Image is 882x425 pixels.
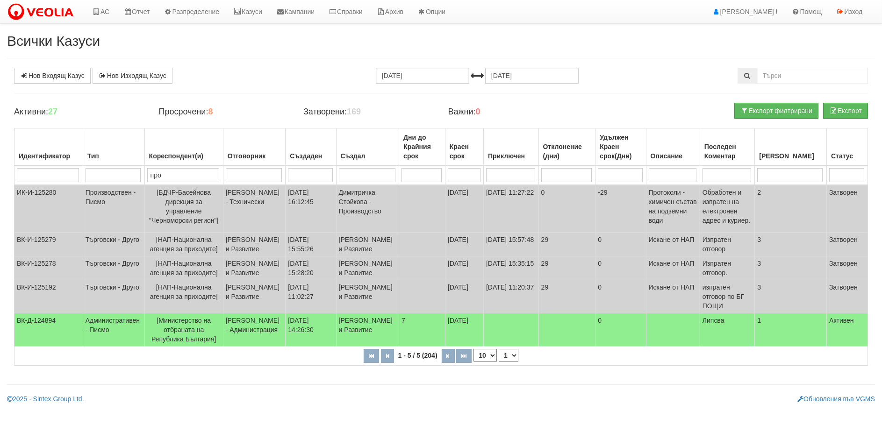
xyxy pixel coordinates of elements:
td: [DATE] [445,280,483,313]
span: Обработен и изпратен на електронен адрес и куриер. [703,189,750,224]
th: Дни до Крайния срок: No sort applied, activate to apply an ascending sort [399,128,445,166]
a: Нов Изходящ Казус [93,68,172,84]
th: Последен Коментар: No sort applied, activate to apply an ascending sort [700,128,755,166]
td: [PERSON_NAME] и Развитие [223,256,286,280]
span: [НАП-Национална агенция за приходите] [150,283,218,300]
th: Отклонение (дни): No sort applied, activate to apply an ascending sort [538,128,595,166]
td: Димитричка Стойкова - Производство [336,185,399,233]
span: [НАП-Национална агенция за приходите] [150,236,218,253]
td: 0 [595,280,646,313]
input: Търсене по Идентификатор, Бл/Вх/Ап, Тип, Описание, Моб. Номер, Имейл, Файл, Коментар, [757,68,868,84]
td: -29 [595,185,646,233]
td: Търговски - Друго [83,280,144,313]
td: ВК-И-125192 [14,280,83,313]
th: Създал: No sort applied, activate to apply an ascending sort [336,128,399,166]
th: Тип: No sort applied, activate to apply an ascending sort [83,128,144,166]
div: Създаден [288,149,333,163]
td: 2 [755,185,827,233]
button: Експорт филтрирани [734,103,818,119]
td: 0 [538,185,595,233]
td: [DATE] [445,313,483,347]
span: Изпратен отговор [703,236,731,253]
td: ВК-И-125278 [14,256,83,280]
th: Брой Файлове: No sort applied, activate to apply an ascending sort [755,128,827,166]
select: Страница номер [499,349,518,362]
th: Краен срок: No sort applied, activate to apply an ascending sort [445,128,483,166]
span: изпратен отговор по БГ ПОЩИ [703,283,744,310]
p: Искане от НАП [649,283,697,292]
td: [PERSON_NAME] и Развитие [336,256,399,280]
img: VeoliaLogo.png [7,2,78,22]
p: Протоколи - химичен състав на подземни води [649,188,697,225]
b: 0 [476,107,480,116]
h4: Важни: [448,107,578,117]
span: [БДЧР-Басейнова дирекция за управление "Черноморски регион"] [149,189,218,224]
b: 169 [347,107,361,116]
td: [PERSON_NAME] - Технически [223,185,286,233]
h4: Активни: [14,107,144,117]
div: Краен срок [448,140,481,163]
th: Приключен: No sort applied, activate to apply an ascending sort [483,128,538,166]
td: [DATE] 11:20:37 [483,280,538,313]
span: Изпратен отговор. [703,260,731,276]
td: Производствен - Писмо [83,185,144,233]
td: Затворен [827,233,868,256]
th: Кореспондент(и): No sort applied, activate to apply an ascending sort [144,128,223,166]
div: Описание [649,149,697,163]
td: [PERSON_NAME] и Развитие [336,313,399,347]
div: Приключен [486,149,536,163]
button: Следваща страница [442,349,455,363]
a: Обновления във VGMS [797,395,875,403]
th: Отговорник: No sort applied, activate to apply an ascending sort [223,128,286,166]
td: [DATE] 16:12:45 [286,185,336,233]
span: Липсва [703,317,724,324]
div: Идентификатор [17,149,80,163]
select: Брой редове на страница [473,349,497,362]
td: Затворен [827,256,868,280]
td: Затворен [827,280,868,313]
td: [DATE] 11:02:27 [286,280,336,313]
td: [DATE] 11:27:22 [483,185,538,233]
td: Затворен [827,185,868,233]
td: Активен [827,313,868,347]
td: ВК-И-125279 [14,233,83,256]
div: Статус [829,149,865,163]
td: [PERSON_NAME] и Развитие [223,280,286,313]
td: ИК-И-125280 [14,185,83,233]
td: [DATE] 14:26:30 [286,313,336,347]
div: Кореспондент(и) [147,149,221,163]
td: 29 [538,280,595,313]
div: [PERSON_NAME] [757,149,824,163]
b: 8 [208,107,213,116]
td: [DATE] 15:55:26 [286,233,336,256]
td: 0 [595,233,646,256]
td: Административен - Писмо [83,313,144,347]
th: Статус: No sort applied, activate to apply an ascending sort [827,128,868,166]
div: Дни до Крайния срок [402,131,443,163]
span: [НАП-Национална агенция за приходите] [150,260,218,276]
h4: Затворени: [303,107,434,117]
th: Описание: No sort applied, activate to apply an ascending sort [646,128,700,166]
button: Експорт [823,103,868,119]
p: Искане от НАП [649,259,697,268]
h2: Всички Казуси [7,33,875,49]
th: Идентификатор: No sort applied, activate to apply an ascending sort [14,128,83,166]
td: 0 [595,313,646,347]
a: 2025 - Sintex Group Ltd. [7,395,84,403]
td: [DATE] 15:35:15 [483,256,538,280]
div: Удължен Краен срок(Дни) [598,131,643,163]
td: [DATE] [445,233,483,256]
td: Търговски - Друго [83,233,144,256]
td: [DATE] 15:57:48 [483,233,538,256]
td: 29 [538,256,595,280]
td: 1 [755,313,827,347]
span: [Министерство на отбраната на Република България] [151,317,216,343]
span: 7 [402,317,405,324]
td: 29 [538,233,595,256]
button: Последна страница [456,349,472,363]
td: [PERSON_NAME] - Администрация [223,313,286,347]
h4: Просрочени: [158,107,289,117]
td: 3 [755,280,827,313]
td: [DATE] [445,256,483,280]
td: [PERSON_NAME] и Развитие [223,233,286,256]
